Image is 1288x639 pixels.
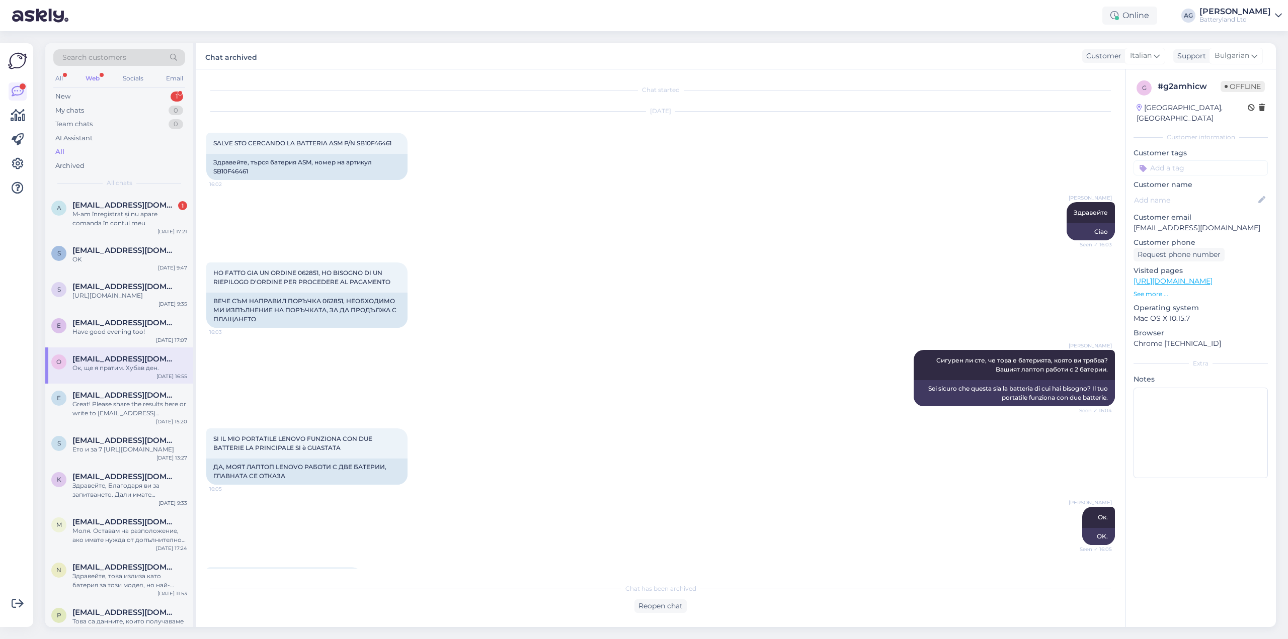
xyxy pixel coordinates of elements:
div: Sei sicuro che questa sia la batteria di cui hai bisogno? Il tuo portatile funziona con due batte... [914,380,1115,406]
div: AI Assistant [55,133,93,143]
span: Сигурен ли сте, че това е батерията, която ви трябва? Вашият лаптоп работи с 2 батерии. [936,356,1109,373]
span: a [57,204,61,212]
div: 1 [171,92,183,102]
span: s [57,249,61,257]
span: eduardharsing@yahoo.com [72,391,177,400]
div: [URL][DOMAIN_NAME] [72,291,187,300]
p: Chrome [TECHNICAL_ID] [1134,338,1268,349]
p: Browser [1134,328,1268,338]
div: Здравейте, Благодаря ви за запитването. Дали имате възможност да ни изпратите снимки на вашето ст... [72,481,187,499]
span: e [57,322,61,329]
div: Great! Please share the results here or write to [EMAIL_ADDRESS][DOMAIN_NAME] [72,400,187,418]
div: AG [1181,9,1195,23]
span: Offline [1221,81,1265,92]
div: [DATE] 17:21 [157,228,187,235]
span: n [56,566,61,574]
p: Customer email [1134,212,1268,223]
div: OK. [1082,528,1115,545]
p: See more ... [1134,290,1268,299]
label: Chat archived [205,49,257,63]
span: s [57,439,61,447]
span: SI IL MIO PORTATILE LENOVO FUNZIONA CON DUE BATTERIE LA PRINCIPALE SI è GUASTATA [213,435,374,451]
div: Здравейте, това излиза като батерия за този модел, но най-добре сравнете снимките със вашата ориг... [72,572,187,590]
input: Add a tag [1134,160,1268,175]
a: [URL][DOMAIN_NAME] [1134,277,1213,286]
div: Customer [1082,51,1121,61]
div: Ciao [1067,223,1115,240]
div: [DATE] 15:20 [156,418,187,425]
span: All chats [107,178,132,188]
div: Reopen chat [634,599,687,613]
span: Seen ✓ 16:03 [1074,241,1112,248]
div: [DATE] 17:24 [156,544,187,552]
div: Customer information [1134,133,1268,142]
span: m [56,521,62,528]
div: Support [1173,51,1206,61]
div: [DATE] 16:55 [156,373,187,380]
div: Have good evening too! [72,327,187,336]
span: HO FATTO GIA UN ORDINE 062851, HO BISOGNO DI UN RIEPILOGO D'ORDINE PER PROCEDERE AL PAGAMENTO [213,269,390,286]
div: [DATE] 17:07 [156,336,187,344]
span: Chat has been archived [625,584,696,593]
div: Batteryland Ltd [1199,16,1271,24]
div: ДА, МОЯТ ЛАПТОП LENOVO РАБОТИ С ДВЕ БАТЕРИИ, ГЛАВНАТА СЕ ОТКАЗА [206,459,408,485]
div: Request phone number [1134,248,1225,261]
p: Notes [1134,374,1268,385]
span: eduardharsing@yahoo.com [72,318,177,327]
div: [DATE] 9:35 [158,300,187,308]
p: Operating system [1134,303,1268,313]
div: ВЕЧЕ СЪМ НАПРАВИЛ ПОРЪЧКА 062851, НЕОБХОДИМО МИ ИЗПЪЛНЕНИЕ НА ПОРЪЧКАТА, ЗА ДА ПРОДЪЛЖА С ПЛАЩАНЕТО [206,293,408,328]
div: OK [72,255,187,264]
span: Italian [1130,50,1152,61]
div: Extra [1134,359,1268,368]
p: Visited pages [1134,265,1268,276]
span: marsi1969@abv.bg [72,517,177,526]
div: Ок, ще я пратим. Хубав ден. [72,363,187,373]
div: New [55,92,70,102]
div: 0 [169,119,183,129]
span: Ок. [1098,513,1108,521]
div: Chat started [206,85,1115,95]
span: [PERSON_NAME] [1069,499,1112,506]
span: naydenovasparuh@gmail.com [72,563,177,572]
span: SALVE STO CERCANDO LA BATTERIA ASM P/N SB10F46461 [213,139,391,147]
span: 16:03 [209,328,247,336]
span: e [57,394,61,402]
span: [PERSON_NAME] [1069,342,1112,349]
span: g [1142,84,1147,92]
span: 16:02 [209,180,247,188]
p: Customer name [1134,179,1268,190]
span: slavvii1984@abv.bg [72,436,177,445]
span: s [57,286,61,293]
img: Askly Logo [8,51,27,70]
span: shop@sonar-bg.com [72,246,177,255]
div: [DATE] 9:47 [158,264,187,271]
span: OPULUCA@GMAIL.COM [72,354,177,363]
span: Kellerjeremy9@gmail.com [72,472,177,481]
span: p [57,611,61,619]
div: My chats [55,106,84,116]
span: adi_rusu_66@yahoo.com [72,201,177,210]
span: Seen ✓ 16:05 [1074,545,1112,553]
div: [DATE] [206,107,1115,116]
div: Web [84,72,102,85]
div: Email [164,72,185,85]
div: M-am înregistrat și nu apare comanda în contul meu [72,210,187,228]
div: 0 [169,106,183,116]
span: paradox1914@abv.bg [72,608,177,617]
div: [DATE] 13:27 [156,454,187,462]
span: K [57,476,61,483]
p: Customer phone [1134,237,1268,248]
div: Ето и за 7 [URL][DOMAIN_NAME] [72,445,187,454]
div: Това са данните, които получаваме от Спиди за цените. [72,617,187,635]
span: 16:05 [209,485,247,493]
span: [PERSON_NAME] [1069,194,1112,202]
span: O [56,358,61,366]
div: Online [1102,7,1157,25]
div: # g2amhicw [1158,80,1221,93]
div: Team chats [55,119,93,129]
span: stevenhrobb@gmail.com [72,282,177,291]
a: [PERSON_NAME]Batteryland Ltd [1199,8,1282,24]
div: Моля. Оставам на разположение, ако имате нужда от допълнително съдействие. [72,526,187,544]
div: [PERSON_NAME] [1199,8,1271,16]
